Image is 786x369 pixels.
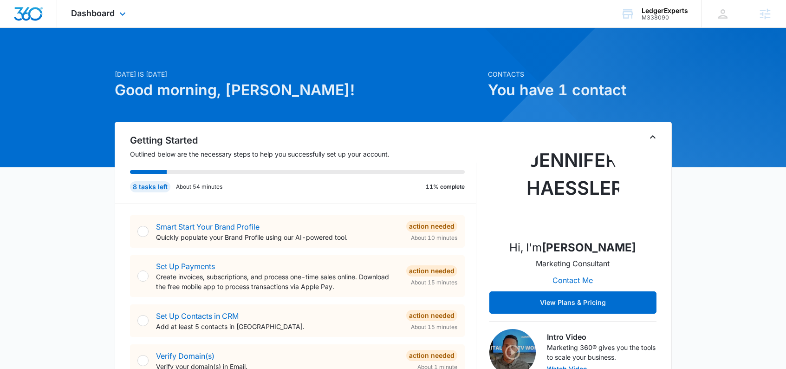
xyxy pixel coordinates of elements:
[406,265,457,277] div: Action Needed
[488,69,672,79] p: Contacts
[411,323,457,331] span: About 15 minutes
[71,8,115,18] span: Dashboard
[176,183,222,191] p: About 54 minutes
[536,258,610,269] p: Marketing Consultant
[426,183,465,191] p: 11% complete
[156,262,215,271] a: Set Up Payments
[156,322,399,331] p: Add at least 5 contacts in [GEOGRAPHIC_DATA].
[115,79,482,101] h1: Good morning, [PERSON_NAME]!
[115,69,482,79] p: [DATE] is [DATE]
[406,221,457,232] div: Action Needed
[642,14,688,21] div: account id
[156,311,239,321] a: Set Up Contacts in CRM
[411,234,457,242] span: About 10 minutes
[156,232,399,242] p: Quickly populate your Brand Profile using our AI-powered tool.
[542,241,636,254] strong: [PERSON_NAME]
[543,269,602,291] button: Contact Me
[488,79,672,101] h1: You have 1 contact
[406,350,457,361] div: Action Needed
[647,132,658,143] button: Toggle Collapse
[642,7,688,14] div: account name
[156,272,399,291] p: Create invoices, subscriptions, and process one-time sales online. Download the free mobile app t...
[526,139,619,232] img: Jennifer Haessler
[130,149,476,159] p: Outlined below are the necessary steps to help you successfully set up your account.
[489,291,656,314] button: View Plans & Pricing
[509,239,636,256] p: Hi, I'm
[547,331,656,343] h3: Intro Video
[130,181,170,192] div: 8 tasks left
[406,310,457,321] div: Action Needed
[547,343,656,362] p: Marketing 360® gives you the tools to scale your business.
[156,222,260,231] a: Smart Start Your Brand Profile
[156,351,214,361] a: Verify Domain(s)
[411,278,457,287] span: About 15 minutes
[130,133,476,147] h2: Getting Started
